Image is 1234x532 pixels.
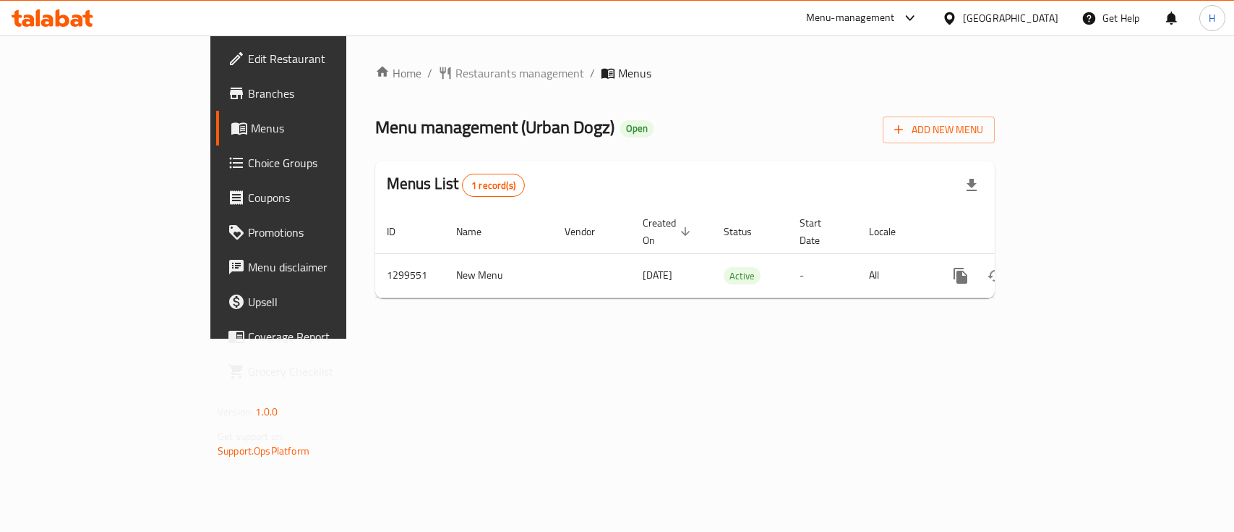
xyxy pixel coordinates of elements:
span: [DATE] [643,266,672,284]
span: Name [456,223,500,240]
a: Support.OpsPlatform [218,442,309,460]
th: Actions [932,210,1094,254]
span: Status [724,223,771,240]
span: Open [620,122,654,135]
table: enhanced table [375,210,1094,298]
span: Get support on: [218,427,284,446]
div: Export file [954,168,989,203]
div: Active [724,267,760,284]
span: Edit Restaurant [248,50,405,67]
button: more [943,258,978,293]
span: Menu management ( Urban Dogz ) [375,111,614,143]
span: Created On [643,214,695,249]
span: Coverage Report [248,328,405,345]
li: / [590,64,595,82]
span: Choice Groups [248,154,405,172]
span: Grocery Checklist [248,363,405,380]
div: [GEOGRAPHIC_DATA] [963,10,1058,26]
a: Upsell [216,284,416,319]
span: Start Date [800,214,840,249]
a: Grocery Checklist [216,354,416,389]
div: Open [620,120,654,138]
span: H [1209,10,1215,26]
span: Menu disclaimer [248,258,405,276]
span: 1.0.0 [255,402,278,421]
nav: breadcrumb [375,64,995,82]
span: Restaurants management [455,64,584,82]
span: Upsell [248,293,405,311]
span: Menus [251,119,405,137]
span: Active [724,268,760,284]
span: Locale [869,223,914,240]
span: Coupons [248,189,405,206]
li: / [427,64,432,82]
td: All [857,253,932,297]
a: Coupons [216,180,416,215]
span: Branches [248,85,405,102]
span: ID [387,223,414,240]
span: Add New Menu [894,121,983,139]
button: Add New Menu [883,117,995,143]
h2: Menus List [387,173,525,197]
span: Menus [618,64,651,82]
td: New Menu [445,253,553,297]
div: Total records count [462,174,525,197]
a: Edit Restaurant [216,41,416,76]
span: 1 record(s) [463,179,524,193]
span: Vendor [565,223,614,240]
a: Promotions [216,215,416,250]
a: Restaurants management [438,64,584,82]
button: Change Status [978,258,1013,293]
a: Coverage Report [216,319,416,354]
a: Branches [216,76,416,111]
a: Choice Groups [216,145,416,180]
span: Promotions [248,224,405,241]
td: - [788,253,857,297]
span: Version: [218,402,253,421]
a: Menu disclaimer [216,250,416,284]
a: Menus [216,111,416,145]
div: Menu-management [806,9,895,27]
